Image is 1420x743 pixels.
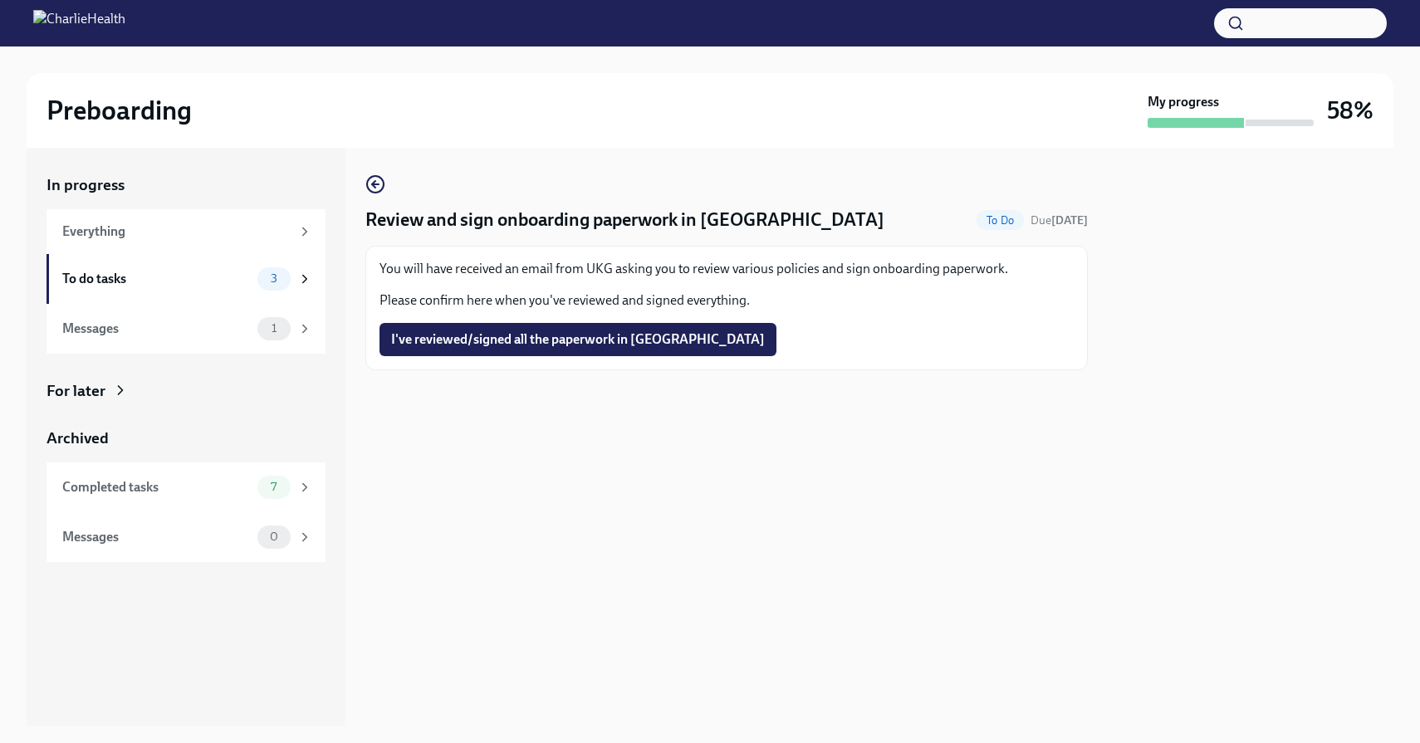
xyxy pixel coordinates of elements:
a: Messages1 [47,304,326,354]
span: I've reviewed/signed all the paperwork in [GEOGRAPHIC_DATA] [391,331,765,348]
p: Please confirm here when you've reviewed and signed everything. [379,291,1074,310]
div: Completed tasks [62,478,251,496]
a: In progress [47,174,326,196]
button: I've reviewed/signed all the paperwork in [GEOGRAPHIC_DATA] [379,323,776,356]
span: September 1st, 2025 06:00 [1031,213,1088,228]
a: Messages0 [47,512,326,562]
div: For later [47,380,105,402]
span: 3 [261,272,287,285]
div: Messages [62,528,251,546]
h3: 58% [1327,95,1373,125]
span: 7 [261,481,286,493]
a: Archived [47,428,326,449]
p: You will have received an email from UKG asking you to review various policies and sign onboardin... [379,260,1074,278]
h2: Preboarding [47,94,192,127]
a: For later [47,380,326,402]
span: Due [1031,213,1088,227]
strong: [DATE] [1051,213,1088,227]
strong: My progress [1148,93,1219,111]
div: Messages [62,320,251,338]
a: To do tasks3 [47,254,326,304]
div: Everything [62,222,291,241]
span: To Do [977,214,1024,227]
span: 1 [262,322,286,335]
a: Everything [47,209,326,254]
div: To do tasks [62,270,251,288]
h4: Review and sign onboarding paperwork in [GEOGRAPHIC_DATA] [365,208,884,232]
a: Completed tasks7 [47,462,326,512]
img: CharlieHealth [33,10,125,37]
span: 0 [260,530,288,543]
